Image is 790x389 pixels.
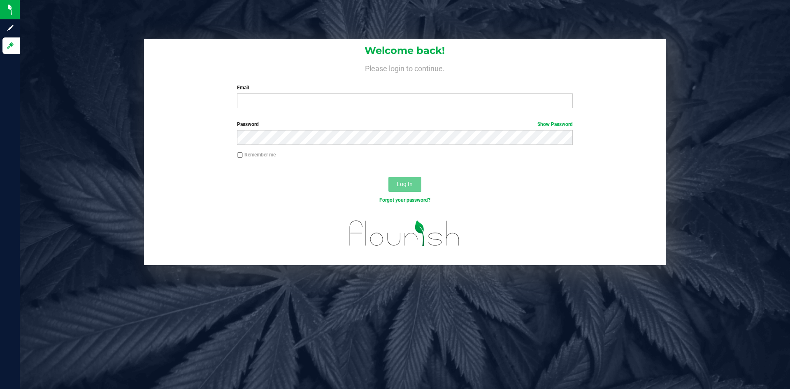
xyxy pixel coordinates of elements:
[6,42,14,50] inline-svg: Log in
[144,63,666,72] h4: Please login to continue.
[6,24,14,32] inline-svg: Sign up
[237,152,243,158] input: Remember me
[237,84,572,91] label: Email
[388,177,421,192] button: Log In
[537,121,573,127] a: Show Password
[237,151,276,158] label: Remember me
[379,197,430,203] a: Forgot your password?
[339,212,470,254] img: flourish_logo.svg
[397,181,413,187] span: Log In
[144,45,666,56] h1: Welcome back!
[237,121,259,127] span: Password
